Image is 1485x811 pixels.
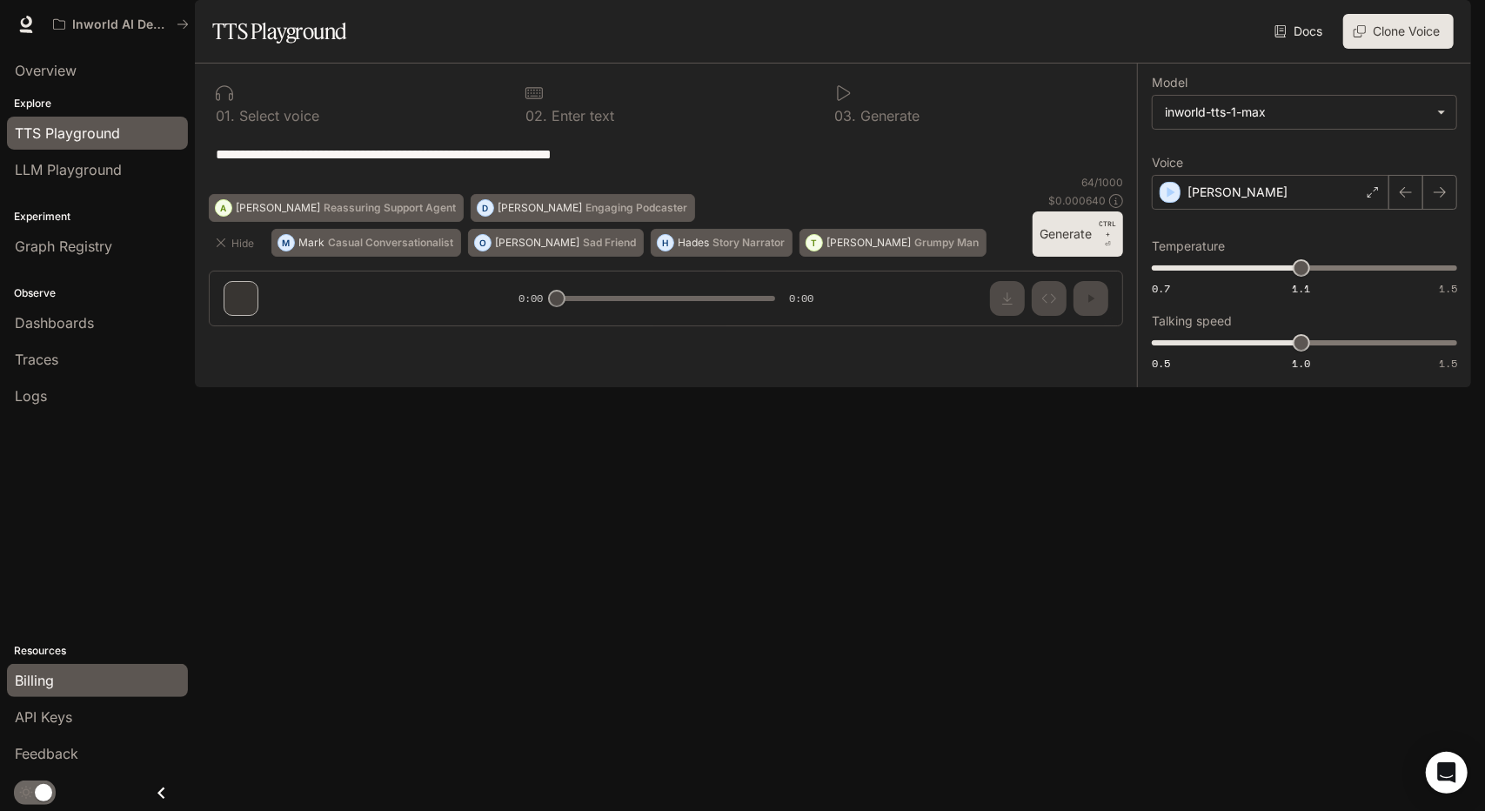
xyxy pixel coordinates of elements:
button: A[PERSON_NAME]Reassuring Support Agent [209,194,464,222]
button: T[PERSON_NAME]Grumpy Man [799,229,987,257]
div: O [475,229,491,257]
span: 1.5 [1439,281,1457,296]
button: MMarkCasual Conversationalist [271,229,461,257]
p: Reassuring Support Agent [324,203,456,213]
p: Hades [678,238,709,248]
h1: TTS Playground [212,14,347,49]
p: Talking speed [1152,315,1232,327]
div: inworld-tts-1-max [1165,104,1428,121]
span: 1.1 [1292,281,1310,296]
div: M [278,229,294,257]
div: A [216,194,231,222]
span: 0.7 [1152,281,1170,296]
div: inworld-tts-1-max [1153,96,1456,129]
p: ⏎ [1099,218,1116,250]
p: Voice [1152,157,1183,169]
p: Sad Friend [583,238,636,248]
p: 0 2 . [525,109,547,123]
p: Engaging Podcaster [585,203,687,213]
div: T [806,229,822,257]
p: [PERSON_NAME] [498,203,582,213]
p: [PERSON_NAME] [1187,184,1288,201]
span: 1.5 [1439,356,1457,371]
p: Enter text [547,109,614,123]
p: [PERSON_NAME] [236,203,320,213]
span: 0.5 [1152,356,1170,371]
p: Model [1152,77,1187,89]
a: Docs [1271,14,1329,49]
p: Generate [857,109,920,123]
p: Select voice [235,109,319,123]
span: 1.0 [1292,356,1310,371]
button: O[PERSON_NAME]Sad Friend [468,229,644,257]
p: Mark [298,238,324,248]
button: Clone Voice [1343,14,1454,49]
p: Inworld AI Demos [72,17,170,32]
p: [PERSON_NAME] [495,238,579,248]
p: Story Narrator [712,238,785,248]
p: 0 1 . [216,109,235,123]
button: GenerateCTRL +⏎ [1033,211,1123,257]
button: HHadesStory Narrator [651,229,793,257]
p: CTRL + [1099,218,1116,239]
p: 0 3 . [835,109,857,123]
p: [PERSON_NAME] [826,238,911,248]
div: Open Intercom Messenger [1426,752,1468,794]
div: D [478,194,493,222]
p: Grumpy Man [914,238,979,248]
div: H [658,229,673,257]
p: $ 0.000640 [1048,193,1106,208]
p: Casual Conversationalist [328,238,453,248]
button: All workspaces [45,7,197,42]
button: D[PERSON_NAME]Engaging Podcaster [471,194,695,222]
p: 64 / 1000 [1081,175,1123,190]
p: Temperature [1152,240,1225,252]
button: Hide [209,229,264,257]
